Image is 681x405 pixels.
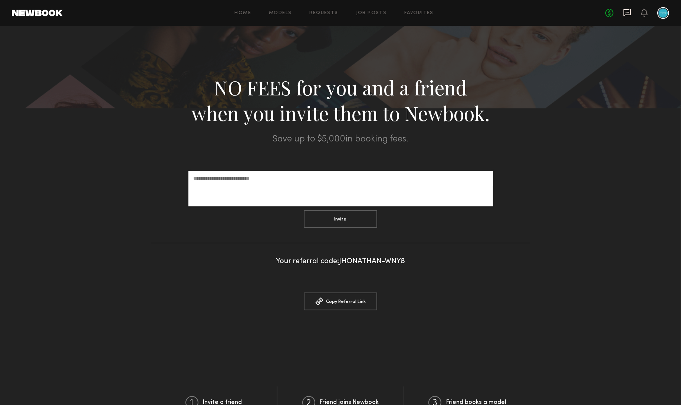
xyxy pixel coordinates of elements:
a: Home [235,11,251,16]
button: Copy Referral Link [304,293,377,310]
a: Requests [310,11,338,16]
a: Job Posts [356,11,387,16]
a: Favorites [404,11,434,16]
a: Models [269,11,292,16]
button: Invite [304,210,377,228]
